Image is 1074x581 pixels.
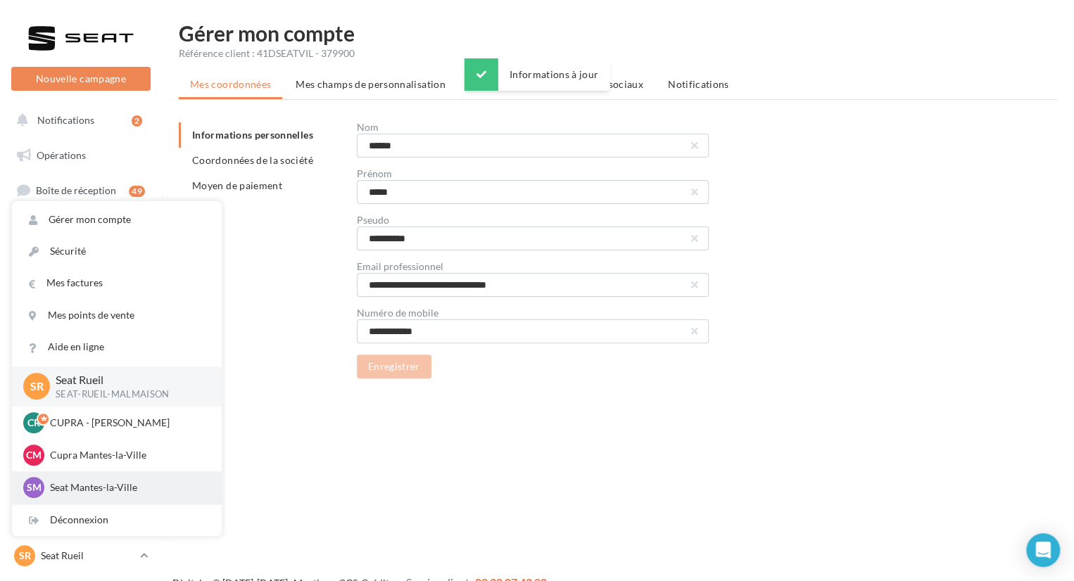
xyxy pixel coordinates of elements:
[26,448,42,462] span: CM
[357,169,709,179] div: Prénom
[27,416,40,430] span: CR
[192,179,282,191] span: Moyen de paiement
[30,378,44,395] span: SR
[8,352,153,381] a: Calendrier
[668,78,729,90] span: Notifications
[8,106,148,135] button: Notifications 2
[357,262,709,272] div: Email professionnel
[50,448,205,462] p: Cupra Mantes-la-Ville
[8,386,153,428] a: PLV et print personnalisable
[56,372,199,388] p: Seat Rueil
[12,504,222,536] div: Déconnexion
[12,300,222,331] a: Mes points de vente
[12,267,222,299] a: Mes factures
[129,186,145,197] div: 49
[19,549,31,563] span: SR
[357,355,431,378] button: Enregistrer
[8,212,153,241] a: Visibilité en ligne
[8,317,153,346] a: Médiathèque
[50,416,205,430] p: CUPRA - [PERSON_NAME]
[357,215,709,225] div: Pseudo
[36,184,116,196] span: Boîte de réception
[12,236,222,267] a: Sécurité
[8,433,153,475] a: Campagnes DataOnDemand
[179,46,1057,60] div: Référence client : 41DSEATVIL - 379900
[357,308,709,318] div: Numéro de mobile
[132,115,142,127] div: 2
[41,549,134,563] p: Seat Rueil
[11,542,151,569] a: SR Seat Rueil
[11,67,151,91] button: Nouvelle campagne
[296,78,446,90] span: Mes champs de personnalisation
[37,149,86,161] span: Opérations
[465,58,610,91] div: Informations à jour
[50,480,205,494] p: Seat Mantes-la-Ville
[27,480,42,494] span: SM
[1026,533,1060,567] div: Open Intercom Messenger
[56,388,199,401] p: SEAT-RUEIL-MALMAISON
[12,331,222,363] a: Aide en ligne
[12,204,222,236] a: Gérer mon compte
[8,175,153,205] a: Boîte de réception49
[192,154,313,166] span: Coordonnées de la société
[8,281,153,311] a: Contacts
[179,23,1057,44] h1: Gérer mon compte
[37,114,94,126] span: Notifications
[357,122,709,132] div: Nom
[8,141,153,170] a: Opérations
[8,247,153,276] a: Campagnes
